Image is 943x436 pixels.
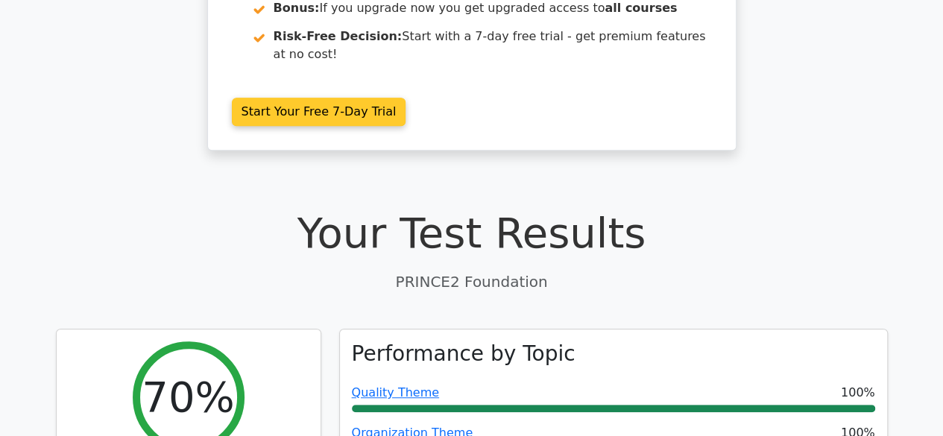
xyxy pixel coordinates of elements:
h1: Your Test Results [56,208,888,258]
a: Quality Theme [352,385,439,399]
p: PRINCE2 Foundation [56,271,888,293]
a: Start Your Free 7-Day Trial [232,98,406,126]
span: 100% [841,384,875,402]
h2: 70% [142,372,234,422]
h3: Performance by Topic [352,341,575,367]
